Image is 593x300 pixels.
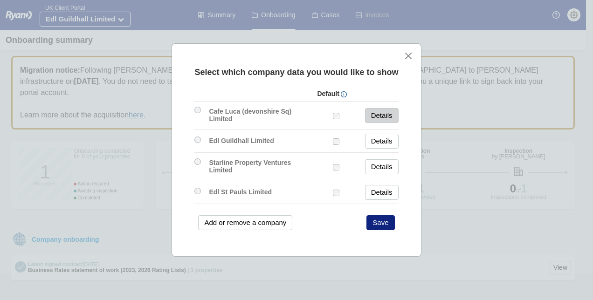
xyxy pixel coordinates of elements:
label: Cafe Luca (devonshire Sq) Limited [204,105,296,125]
label: Edl Guildhall Limited [204,135,278,147]
button: close [404,51,414,61]
label: Starline Property Ventures Limited [204,157,296,176]
strong: Default [317,90,339,97]
button: Save [366,215,394,230]
a: Details [365,134,399,149]
a: Details [365,185,399,200]
button: Add or remove a company [198,215,292,230]
label: Edl St Pauls Limited [204,186,276,198]
a: Details [365,108,399,123]
a: Details [365,159,399,174]
span: Select which company data you would like to show [194,68,398,77]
